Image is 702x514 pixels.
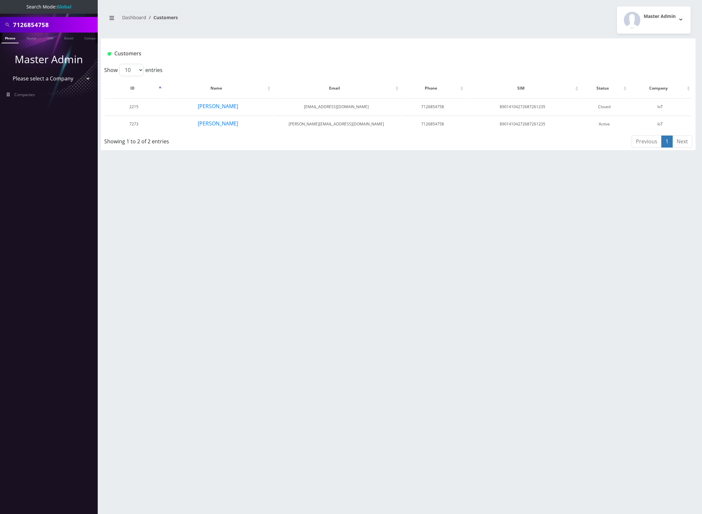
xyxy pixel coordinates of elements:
[146,14,178,21] li: Customers
[57,4,71,10] strong: Global
[644,14,676,19] h2: Master Admin
[580,98,628,115] td: Closed
[26,4,71,10] span: Search Mode:
[466,79,580,98] th: SIM: activate to sort column ascending
[273,79,400,98] th: Email: activate to sort column ascending
[105,116,163,132] td: 7273
[629,79,692,98] th: Company: activate to sort column ascending
[629,116,692,132] td: IoT
[197,102,238,110] button: [PERSON_NAME]
[629,98,692,115] td: IoT
[632,136,662,148] a: Previous
[661,136,673,148] a: 1
[119,64,144,76] select: Showentries
[401,79,465,98] th: Phone: activate to sort column ascending
[104,135,344,145] div: Showing 1 to 2 of 2 entries
[617,7,691,34] button: Master Admin
[61,33,77,43] a: Email
[2,33,19,43] a: Phone
[401,116,465,132] td: 7126854758
[105,98,163,115] td: 2215
[13,19,96,31] input: Search All Companies
[164,79,272,98] th: Name: activate to sort column ascending
[197,119,238,128] button: [PERSON_NAME]
[466,116,580,132] td: 89014104272687261235
[107,50,590,57] h1: Customers
[104,64,163,76] label: Show entries
[81,33,103,43] a: Company
[105,79,163,98] th: ID: activate to sort column descending
[273,98,400,115] td: [EMAIL_ADDRESS][DOMAIN_NAME]
[44,33,56,43] a: SIM
[273,116,400,132] td: [PERSON_NAME][EMAIL_ADDRESS][DOMAIN_NAME]
[580,79,628,98] th: Status: activate to sort column ascending
[122,14,146,21] a: Dashboard
[23,33,39,43] a: Name
[466,98,580,115] td: 89014104272687261235
[106,11,394,29] nav: breadcrumb
[672,136,692,148] a: Next
[401,98,465,115] td: 7126854758
[14,92,35,97] span: Companies
[580,116,628,132] td: Active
